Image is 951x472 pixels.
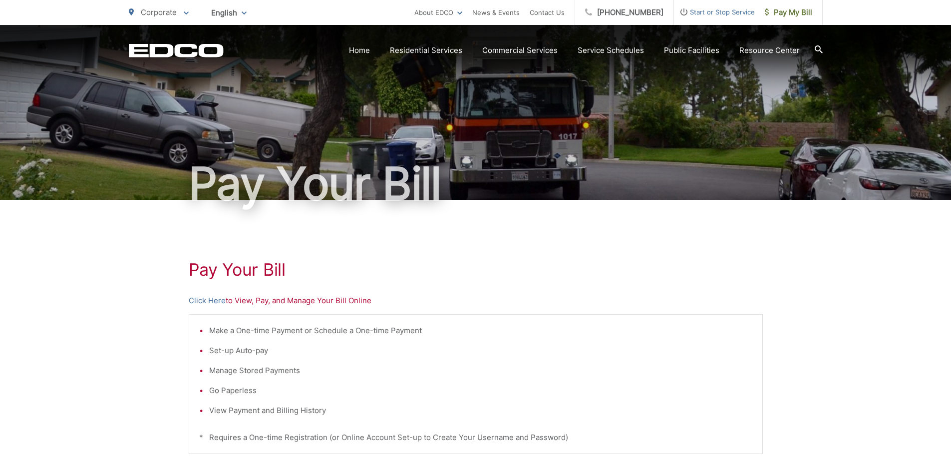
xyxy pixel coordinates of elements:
[129,159,823,209] h1: Pay Your Bill
[349,44,370,56] a: Home
[129,43,224,57] a: EDCD logo. Return to the homepage.
[204,4,254,21] span: English
[189,295,226,307] a: Click Here
[209,405,752,417] li: View Payment and Billing History
[530,6,565,18] a: Contact Us
[578,44,644,56] a: Service Schedules
[414,6,462,18] a: About EDCO
[141,7,177,17] span: Corporate
[482,44,558,56] a: Commercial Services
[765,6,812,18] span: Pay My Bill
[472,6,520,18] a: News & Events
[739,44,800,56] a: Resource Center
[209,325,752,337] li: Make a One-time Payment or Schedule a One-time Payment
[209,345,752,357] li: Set-up Auto-pay
[199,432,752,444] p: * Requires a One-time Registration (or Online Account Set-up to Create Your Username and Password)
[664,44,719,56] a: Public Facilities
[189,260,763,280] h1: Pay Your Bill
[189,295,763,307] p: to View, Pay, and Manage Your Bill Online
[209,385,752,397] li: Go Paperless
[390,44,462,56] a: Residential Services
[209,365,752,377] li: Manage Stored Payments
